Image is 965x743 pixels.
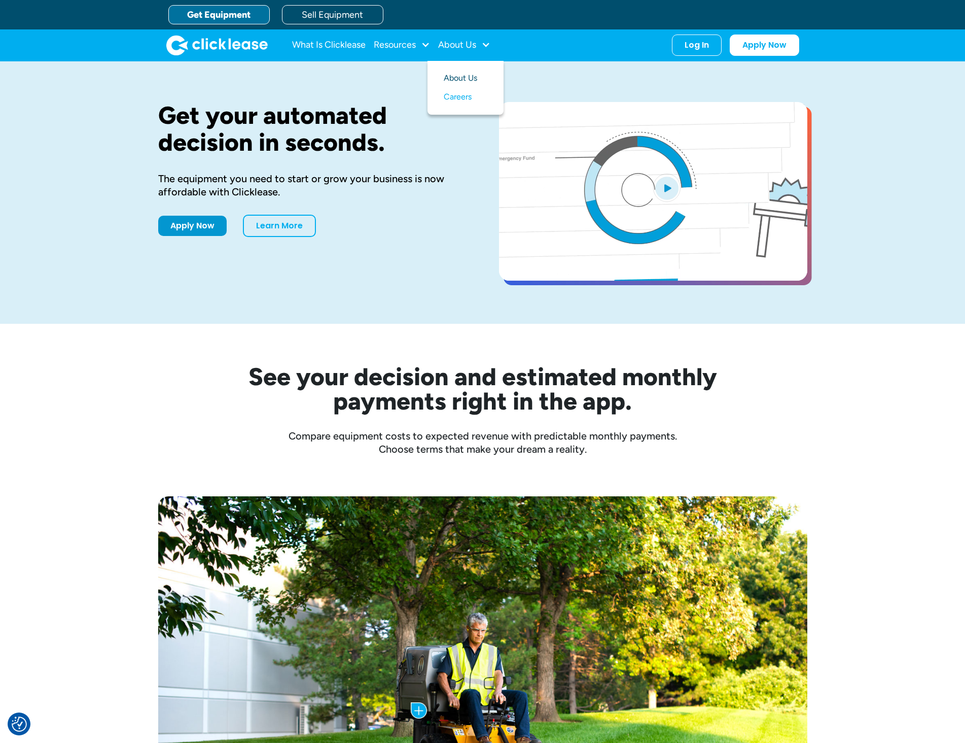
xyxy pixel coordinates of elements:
[438,35,490,55] div: About Us
[166,35,268,55] a: home
[12,717,27,732] button: Consent Preferences
[653,174,681,202] img: Blue play button logo on a light blue circular background
[444,69,487,88] a: About Us
[292,35,366,55] a: What Is Clicklease
[427,61,504,115] nav: About Us
[685,40,709,50] div: Log In
[158,172,467,198] div: The equipment you need to start or grow your business is now affordable with Clicklease.
[444,88,487,107] a: Careers
[243,215,316,237] a: Learn More
[12,717,27,732] img: Revisit consent button
[158,429,807,456] div: Compare equipment costs to expected revenue with predictable monthly payments. Choose terms that ...
[730,35,799,56] a: Apply Now
[411,702,427,719] img: Plus icon with blue background
[158,216,227,236] a: Apply Now
[166,35,268,55] img: Clicklease logo
[199,364,767,413] h2: See your decision and estimated monthly payments right in the app.
[282,5,383,24] a: Sell Equipment
[158,102,467,156] h1: Get your automated decision in seconds.
[168,5,270,24] a: Get Equipment
[499,102,807,281] a: open lightbox
[374,35,430,55] div: Resources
